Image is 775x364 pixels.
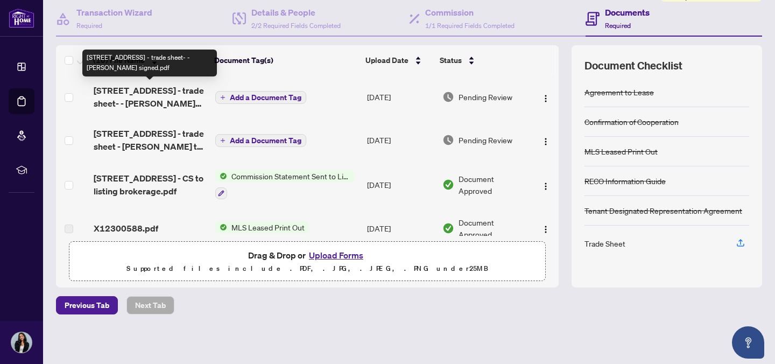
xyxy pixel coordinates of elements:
[215,170,227,182] img: Status Icon
[94,84,207,110] span: [STREET_ADDRESS] - trade sheet- - [PERSON_NAME] signed.pdf
[537,220,554,237] button: Logo
[425,22,515,30] span: 1/1 Required Fields Completed
[537,88,554,106] button: Logo
[363,75,438,118] td: [DATE]
[537,131,554,149] button: Logo
[440,54,462,66] span: Status
[605,6,650,19] h4: Documents
[220,138,226,143] span: plus
[361,45,436,75] th: Upload Date
[230,94,301,101] span: Add a Document Tag
[248,248,367,262] span: Drag & Drop or
[227,221,309,233] span: MLS Leased Print Out
[425,6,515,19] h4: Commission
[584,237,625,249] div: Trade Sheet
[442,179,454,191] img: Document Status
[56,296,118,314] button: Previous Tab
[584,86,654,98] div: Agreement to Lease
[732,326,764,359] button: Open asap
[584,205,742,216] div: Tenant Designated Representation Agreement
[230,137,301,144] span: Add a Document Tag
[215,91,306,104] button: Add a Document Tag
[306,248,367,262] button: Upload Forms
[459,91,512,103] span: Pending Review
[76,22,102,30] span: Required
[94,222,158,235] span: X12300588.pdf
[215,134,306,147] button: Add a Document Tag
[126,296,174,314] button: Next Tab
[94,172,207,198] span: [STREET_ADDRESS] - CS to listing brokerage.pdf
[442,91,454,103] img: Document Status
[215,221,227,233] img: Status Icon
[541,94,550,103] img: Logo
[215,90,306,104] button: Add a Document Tag
[227,170,355,182] span: Commission Statement Sent to Listing Brokerage
[541,182,550,191] img: Logo
[442,134,454,146] img: Document Status
[215,134,306,148] button: Add a Document Tag
[215,221,309,233] button: Status IconMLS Leased Print Out
[69,242,545,282] span: Drag & Drop orUpload FormsSupported files include .PDF, .JPG, .JPEG, .PNG under25MB
[76,6,152,19] h4: Transaction Wizard
[541,137,550,146] img: Logo
[76,262,539,275] p: Supported files include .PDF, .JPG, .JPEG, .PNG under 25 MB
[251,6,341,19] h4: Details & People
[89,45,210,75] th: (10) File Name
[541,225,550,234] img: Logo
[363,118,438,162] td: [DATE]
[605,22,631,30] span: Required
[584,145,658,157] div: MLS Leased Print Out
[584,58,682,73] span: Document Checklist
[82,50,217,76] div: [STREET_ADDRESS] - trade sheet- - [PERSON_NAME] signed.pdf
[435,45,529,75] th: Status
[584,175,666,187] div: RECO Information Guide
[251,22,341,30] span: 2/2 Required Fields Completed
[584,116,679,128] div: Confirmation of Cooperation
[459,134,512,146] span: Pending Review
[215,170,355,199] button: Status IconCommission Statement Sent to Listing Brokerage
[459,173,528,197] span: Document Approved
[9,8,34,28] img: logo
[442,222,454,234] img: Document Status
[11,332,32,353] img: Profile Icon
[537,176,554,193] button: Logo
[363,162,438,208] td: [DATE]
[65,297,109,314] span: Previous Tab
[210,45,361,75] th: Document Tag(s)
[363,208,438,249] td: [DATE]
[365,54,408,66] span: Upload Date
[459,216,528,240] span: Document Approved
[94,127,207,153] span: [STREET_ADDRESS] - trade sheet - [PERSON_NAME] to Review.pdf
[220,95,226,100] span: plus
